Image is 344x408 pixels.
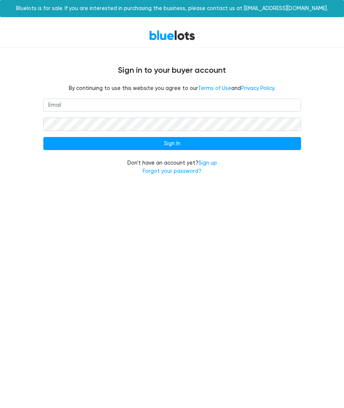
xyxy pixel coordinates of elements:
[43,159,301,175] div: Don't have an account yet?
[198,85,231,91] a: Terms of Use
[43,137,301,150] input: Sign In
[43,99,301,112] input: Email
[43,84,301,93] fieldset: By continuing to use this website you agree to our and .
[198,160,217,166] a: Sign up
[241,85,274,91] a: Privacy Policy
[143,168,201,174] a: Forgot your password?
[43,66,301,75] h4: Sign in to your buyer account
[149,30,195,41] a: BlueLots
